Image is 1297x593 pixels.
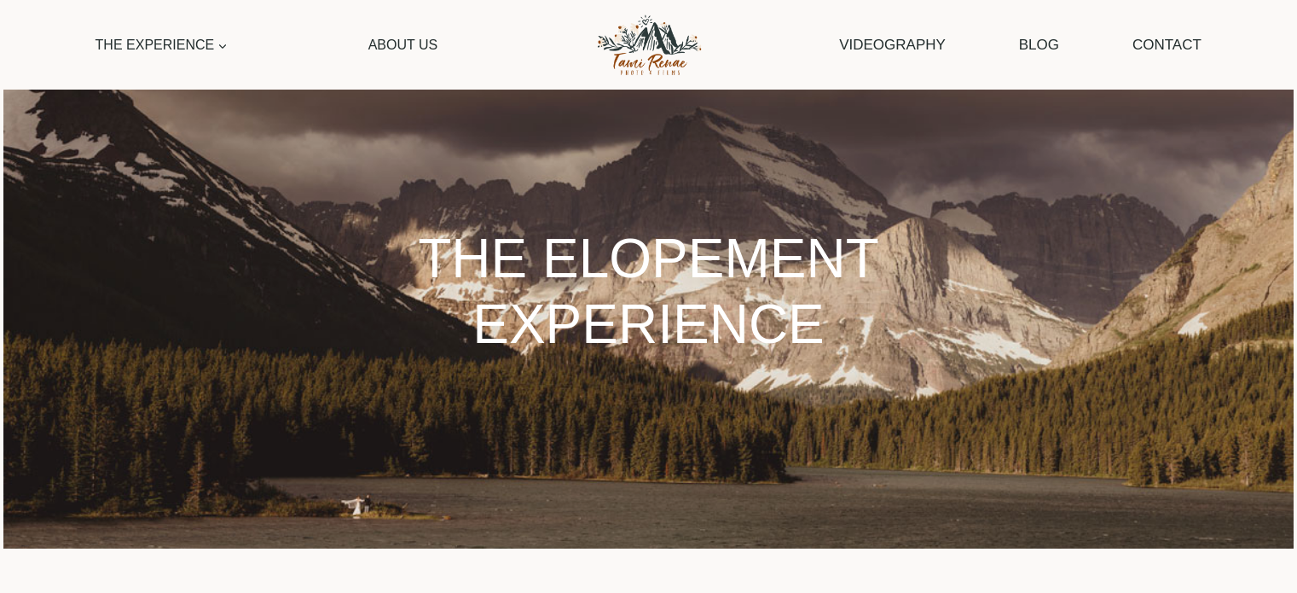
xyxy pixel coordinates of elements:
h1: THE ELOPEMENT EXPERIENCE [407,226,890,358]
nav: Secondary Navigation [831,23,1210,67]
a: The Experience [87,26,236,64]
span: The Experience [96,34,229,56]
a: Blog [1010,23,1068,67]
a: Contact [1124,23,1210,67]
a: About Us [360,26,446,64]
nav: Primary Navigation [87,26,446,64]
a: Videography [831,23,954,67]
img: Tami Renae Photo & Films Logo [578,9,719,80]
